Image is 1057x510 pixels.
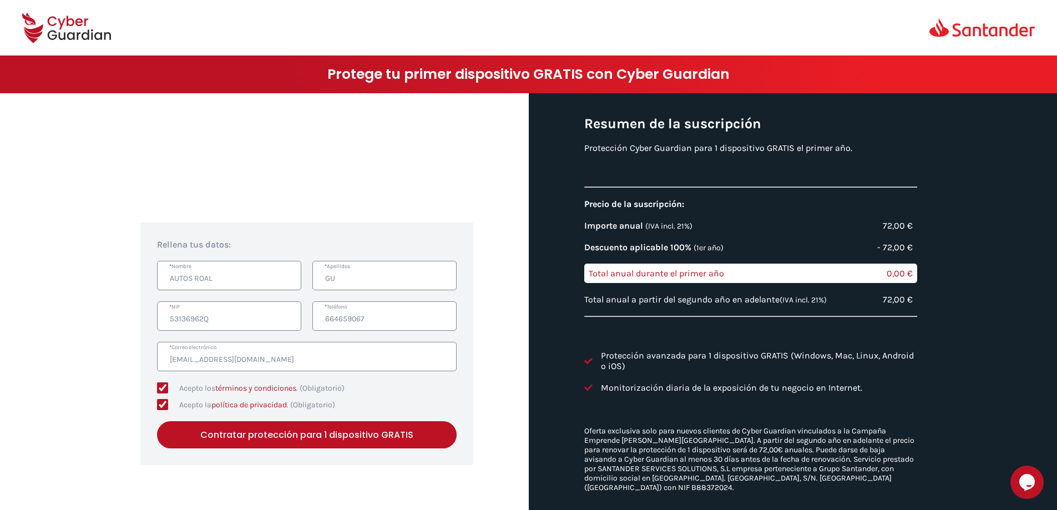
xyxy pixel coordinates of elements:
[215,383,296,393] a: términos y condiciones
[179,383,457,393] label: Acepto los . (Obligatorio)
[883,294,913,305] p: 72,00 €
[140,169,473,190] p: Gracias a la puedes contratar Cyber Guardian para proteger 1 dispositivo GRATIS el primer año.
[194,169,437,179] strong: Campaña Emprende [PERSON_NAME][GEOGRAPHIC_DATA]
[645,221,692,231] span: (IVA incl. 21%)
[1010,466,1046,499] iframe: chat widget
[140,115,473,158] h1: Crea tu negocio y hazlo crecer sin olvidar su protección
[589,268,724,279] p: Total anual durante el primer año
[887,268,913,279] p: 0,00 €
[780,295,827,305] span: (IVA incl. 21%)
[584,426,917,492] p: Oferta exclusiva solo para nuevos clientes de Cyber Guardian vinculados a la Campaña Emprende [PE...
[694,243,724,253] span: (1er año)
[179,400,457,410] label: Acepto la . (Obligatorio)
[584,242,691,253] strong: Descuento aplicable 100%
[157,421,457,448] button: Contratar protección para 1 dispositivo GRATIS
[211,400,287,410] a: política de privacidad
[584,294,827,305] p: Total anual a partir del segundo año en adelante
[601,350,917,371] p: Protección avanzada para 1 dispositivo GRATIS (Windows, Mac, Linux, Android o iOS)
[157,239,457,250] h4: Rellena tus datos:
[877,242,913,253] p: - 72,00 €
[601,382,917,393] p: Monitorización diaria de la exposición de tu negocio en Internet.
[584,199,917,209] h4: Precio de la suscripción:
[883,220,913,231] p: 72,00 €
[584,220,643,231] strong: Importe anual
[584,143,917,153] p: Protección Cyber Guardian para 1 dispositivo GRATIS el primer año.
[584,115,917,132] h3: Resumen de la suscripción
[312,301,457,331] input: Introduce un número de teléfono válido.
[140,201,473,211] p: ¡Aprovecha esta oportunidad!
